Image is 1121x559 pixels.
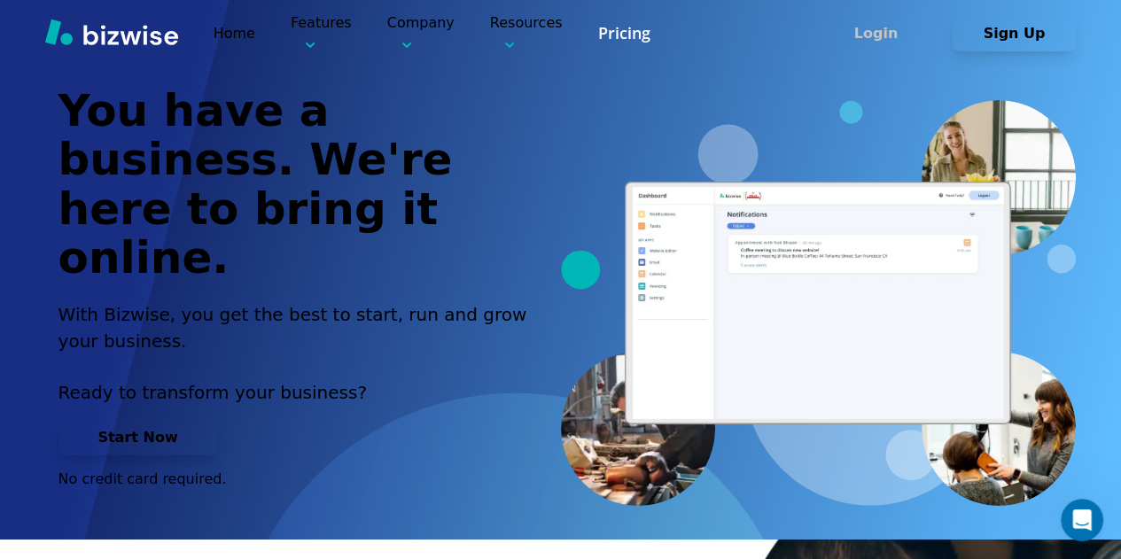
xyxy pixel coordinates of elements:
img: Bizwise Logo [45,19,178,45]
h2: With Bizwise, you get the best to start, run and grow your business. [58,301,548,354]
p: Company [387,12,455,54]
a: Start Now [58,429,218,446]
p: Resources [490,12,563,54]
h1: You have a business. We're here to bring it online. [58,87,548,283]
p: No credit card required. [58,470,548,489]
a: Login [814,25,952,42]
button: Sign Up [952,16,1076,51]
a: Sign Up [952,25,1076,42]
p: Ready to transform your business? [58,379,548,406]
a: Pricing [597,22,650,44]
p: Features [291,12,352,54]
button: Start Now [58,420,218,455]
iframe: Intercom live chat [1061,499,1103,541]
a: Home [214,25,255,42]
button: Login [814,16,938,51]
